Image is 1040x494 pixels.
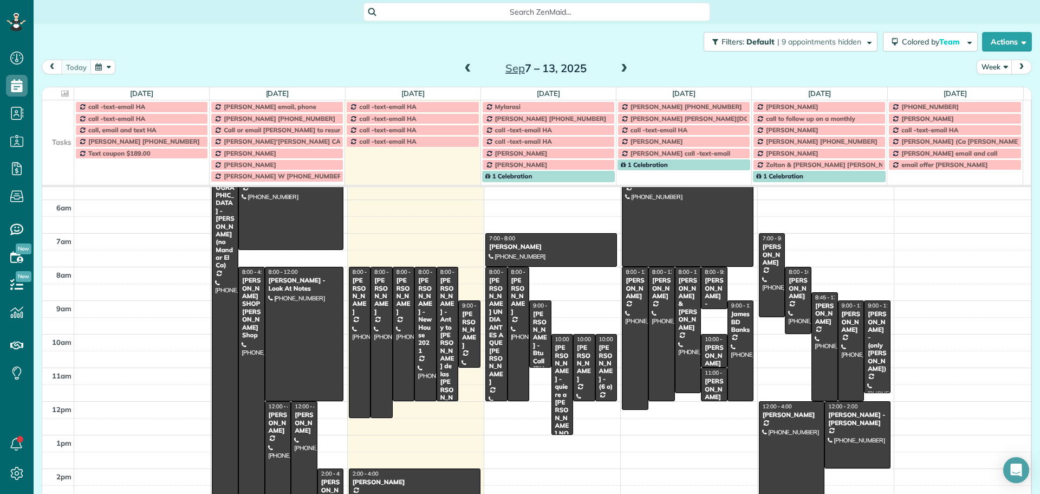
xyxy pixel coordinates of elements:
[766,161,900,169] span: Zoltan & [PERSON_NAME] [PERSON_NAME]
[841,310,861,333] div: [PERSON_NAME]
[756,172,803,180] span: 1 Celebration
[489,243,614,251] div: [PERSON_NAME]
[511,268,541,275] span: 8:00 - 12:00
[495,114,607,123] span: [PERSON_NAME] [PHONE_NUMBER]
[698,32,877,52] a: Filters: Default | 9 appointments hidden
[56,472,71,481] span: 2pm
[815,302,835,325] div: [PERSON_NAME]
[868,302,897,309] span: 9:00 - 11:45
[901,126,958,134] span: call -text-email HA
[268,411,288,434] div: [PERSON_NAME]
[359,114,416,123] span: call -text-email HA
[901,161,987,169] span: email offer [PERSON_NAME]
[224,149,276,157] span: [PERSON_NAME]
[495,102,521,111] span: Mylarasi
[224,114,335,123] span: [PERSON_NAME] [PHONE_NUMBER]
[489,235,515,242] span: 7:00 - 8:00
[56,237,71,246] span: 7am
[42,60,62,74] button: prev
[883,32,978,52] button: Colored byTeam
[808,89,831,98] a: [DATE]
[511,277,526,316] div: [PERSON_NAME]
[537,89,560,98] a: [DATE]
[763,235,789,242] span: 7:00 - 9:30
[867,310,887,373] div: [PERSON_NAME] - (only [PERSON_NAME])
[505,61,525,75] span: Sep
[56,304,71,313] span: 9am
[652,268,681,275] span: 8:00 - 12:00
[401,89,425,98] a: [DATE]
[766,149,818,157] span: [PERSON_NAME]
[266,89,289,98] a: [DATE]
[294,411,314,434] div: [PERSON_NAME]
[766,102,818,111] span: [PERSON_NAME]
[352,478,477,486] div: [PERSON_NAME]
[16,243,31,254] span: New
[462,302,491,309] span: 9:00 - 11:00
[16,271,31,282] span: New
[440,277,456,417] div: [PERSON_NAME] - Anty to [PERSON_NAME] de las [PERSON_NAME].
[88,114,145,123] span: call -text-email HA
[828,411,887,427] div: [PERSON_NAME] - [PERSON_NAME]
[489,277,504,386] div: [PERSON_NAME] UN DIA ANTES A QUE [PERSON_NAME]
[777,37,861,47] span: | 9 appointments hidden
[495,126,552,134] span: call -text-email HA
[704,277,724,331] div: [PERSON_NAME] - [PERSON_NAME]
[576,344,592,383] div: [PERSON_NAME]
[731,310,751,333] div: James BD Banks
[495,149,548,157] span: [PERSON_NAME]
[828,403,857,410] span: 12:00 - 2:00
[224,137,348,145] span: [PERSON_NAME]'[PERSON_NAME] CALL
[901,102,959,111] span: [PHONE_NUMBER]
[599,336,632,343] span: 10:00 - 12:00
[939,37,961,47] span: Team
[418,268,447,275] span: 8:00 - 12:00
[763,403,792,410] span: 12:00 - 4:00
[374,268,404,275] span: 8:00 - 12:30
[485,172,532,180] span: 1 Celebration
[842,302,871,309] span: 9:00 - 12:00
[721,37,744,47] span: Filters:
[599,344,614,390] div: [PERSON_NAME] - (6 o)
[359,102,416,111] span: call -text-email HA
[495,137,552,145] span: call -text-email HA
[56,439,71,447] span: 1pm
[704,32,877,52] button: Filters: Default | 9 appointments hidden
[746,37,775,47] span: Default
[396,277,412,316] div: [PERSON_NAME]
[901,149,997,157] span: [PERSON_NAME] email and call
[533,302,562,309] span: 9:00 - 11:00
[1011,60,1032,74] button: next
[630,114,900,123] span: [PERSON_NAME] [PERSON_NAME][DOMAIN_NAME][EMAIL_ADDRESS][DOMAIN_NAME]
[705,268,731,275] span: 8:00 - 9:15
[61,60,92,74] button: today
[440,268,470,275] span: 8:00 - 12:00
[269,403,298,410] span: 12:00 - 4:00
[269,268,298,275] span: 8:00 - 12:00
[242,277,262,339] div: [PERSON_NAME] SHOP [PERSON_NAME] Shop
[224,161,276,169] span: [PERSON_NAME]
[679,268,708,275] span: 8:00 - 11:45
[532,310,548,419] div: [PERSON_NAME] - Btu Call [PHONE_NUMBER] For Ca
[88,126,157,134] span: call, email and text HA
[766,137,877,145] span: [PERSON_NAME] [PHONE_NUMBER]
[626,268,655,275] span: 8:00 - 12:15
[353,470,379,477] span: 2:00 - 4:00
[762,411,822,419] div: [PERSON_NAME]
[630,149,730,157] span: [PERSON_NAME] call -text-email
[359,137,416,145] span: call -text-email HA
[461,310,477,349] div: [PERSON_NAME]
[678,277,698,331] div: [PERSON_NAME] & [PERSON_NAME]
[766,114,855,123] span: call to follow up on a monthly
[815,294,844,301] span: 8:45 - 12:00
[577,336,609,343] span: 10:00 - 12:00
[224,172,356,180] span: [PERSON_NAME] W [PHONE_NUMBER] call
[374,277,389,316] div: [PERSON_NAME]
[88,102,145,111] span: call -text-email HA
[224,102,316,111] span: [PERSON_NAME] email, phone
[789,268,818,275] span: 8:00 - 10:00
[977,60,1012,74] button: Week
[495,161,548,169] span: [PERSON_NAME]
[130,89,153,98] a: [DATE]
[982,32,1032,52] button: Actions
